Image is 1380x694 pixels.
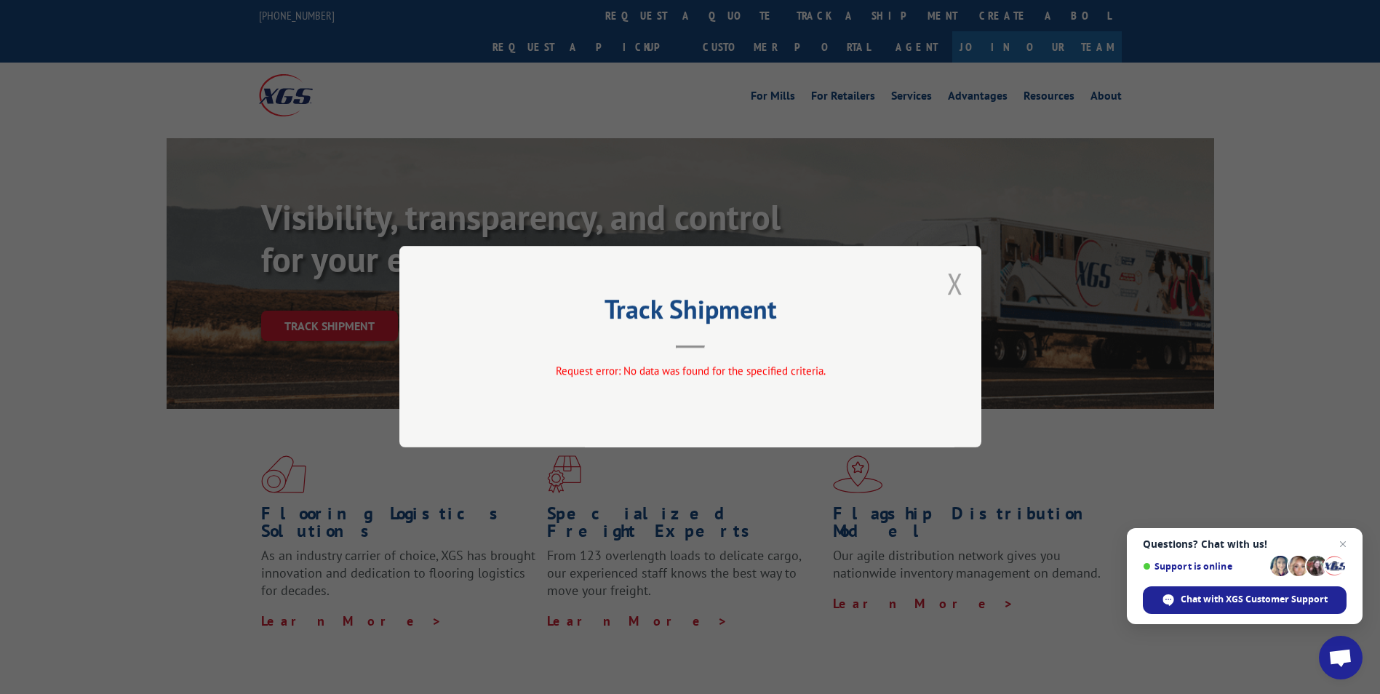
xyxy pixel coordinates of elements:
[1143,586,1347,614] div: Chat with XGS Customer Support
[1181,593,1328,606] span: Chat with XGS Customer Support
[555,364,825,378] span: Request error: No data was found for the specified criteria.
[1319,636,1363,679] div: Open chat
[1334,535,1352,553] span: Close chat
[947,264,963,303] button: Close modal
[1143,538,1347,550] span: Questions? Chat with us!
[1143,561,1265,572] span: Support is online
[472,299,909,327] h2: Track Shipment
